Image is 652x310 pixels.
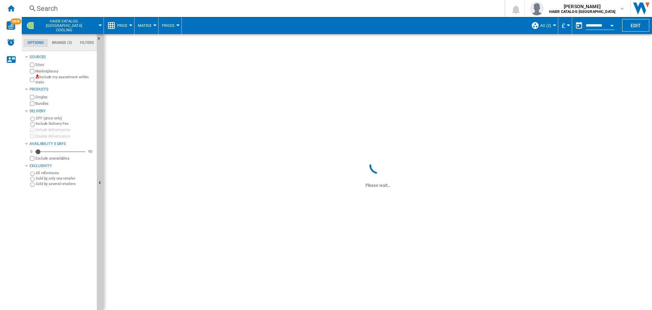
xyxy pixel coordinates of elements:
img: alerts-logo.svg [7,38,15,46]
label: Include Delivery Fee [36,121,94,126]
button: Open calendar [606,18,618,31]
button: HAIER CATALOG [GEOGRAPHIC_DATA]Cooling [37,17,97,34]
md-menu: Currency [558,17,572,34]
div: AO (2) [531,17,555,34]
label: OFF (price only) [36,116,94,121]
label: All references [36,170,94,176]
img: wise-card.svg [6,21,15,30]
div: Sources [30,54,94,60]
span: Price [117,23,127,28]
input: Bundles [30,101,34,106]
div: HAIER CATALOG [GEOGRAPHIC_DATA]Cooling [25,17,100,34]
label: Singles [35,95,94,100]
input: Display delivery price [30,134,34,138]
input: All references [30,172,35,176]
label: Include my assortment within stats [35,75,94,85]
div: Products [30,87,94,92]
img: mysite-not-bg-18x18.png [35,75,39,79]
input: OFF (price only) [30,117,35,121]
button: md-calendar [572,19,586,32]
div: Delivery [30,109,94,114]
span: £ [562,22,565,29]
label: Include delivery price [35,127,94,132]
span: Prices [162,23,175,28]
button: Matrix [138,17,155,34]
label: Sites [35,62,94,67]
input: Sites [30,63,34,67]
span: NEW [11,18,21,25]
input: Include Delivery Fee [30,122,35,127]
div: 90 [87,149,94,154]
input: Marketplaces [30,69,34,74]
button: Hide [97,34,105,46]
div: 0 [29,149,34,154]
input: Sold by several retailers [30,182,35,187]
label: Sold by several retailers [36,181,94,186]
input: Include delivery price [30,128,34,132]
div: Availability 5 Days [30,141,94,147]
button: Price [117,17,131,34]
md-tab-item: Options [23,39,48,47]
md-tab-item: Filters [76,39,98,47]
button: Edit [622,19,649,32]
input: Sold by only one retailer [30,177,35,181]
button: AO (2) [540,17,555,34]
span: [PERSON_NAME] [549,3,615,10]
div: Price [107,17,131,34]
md-slider: Availability [35,148,85,155]
input: Singles [30,95,34,99]
div: Exclusivity [30,163,94,169]
span: Matrix [138,23,151,28]
b: HAIER CATALOG [GEOGRAPHIC_DATA] [549,10,615,14]
label: Display delivery price [35,134,94,139]
input: Display delivery price [30,156,34,161]
label: Bundles [35,101,94,106]
span: AO (2) [540,23,551,28]
ng-transclude: Please wait... [365,183,391,188]
div: Search [37,4,487,13]
input: Include my assortment within stats [30,76,34,84]
label: Marketplaces [35,69,94,74]
button: £ [562,17,568,34]
img: profile.jpg [530,2,544,15]
label: Exclude unavailables [35,156,94,161]
span: HAIER CATALOG UK:Cooling [37,19,91,32]
label: Sold by only one retailer [36,176,94,181]
button: Prices [162,17,178,34]
md-tab-item: Brands (3) [48,39,76,47]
